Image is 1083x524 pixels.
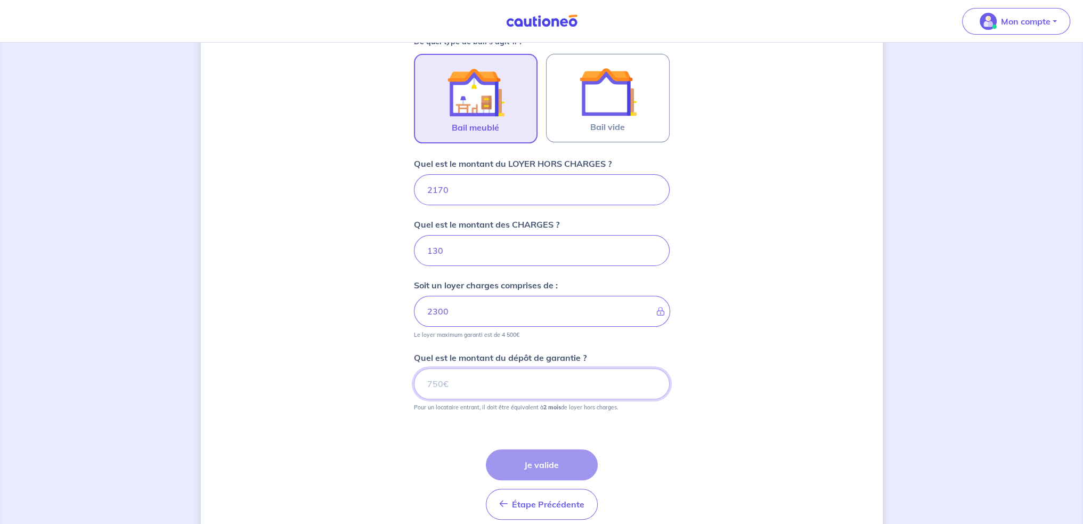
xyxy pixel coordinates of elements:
[512,499,584,510] span: Étape Précédente
[1001,15,1051,28] p: Mon compte
[414,235,670,266] input: 80 €
[980,13,997,30] img: illu_account_valid_menu.svg
[414,174,670,205] input: 750€
[414,331,519,338] p: Le loyer maximum garanti est de 4 500€
[486,489,598,520] button: Étape Précédente
[543,404,561,411] strong: 2 mois
[962,8,1070,35] button: illu_account_valid_menu.svgMon compte
[590,120,625,133] span: Bail vide
[414,368,670,399] input: 750€
[414,157,612,170] p: Quel est le montant du LOYER HORS CHARGES ?
[414,351,587,364] p: Quel est le montant du dépôt de garantie ?
[579,63,637,120] img: illu_empty_lease.svg
[414,279,558,292] p: Soit un loyer charges comprises de :
[452,121,499,134] span: Bail meublé
[414,296,670,327] input: - €
[414,38,670,45] p: De quel type de bail s’agit-il ?
[414,404,618,411] p: Pour un locataire entrant, il doit être équivalent à de loyer hors charges.
[502,14,582,28] img: Cautioneo
[447,63,504,121] img: illu_furnished_lease.svg
[414,218,559,231] p: Quel est le montant des CHARGES ?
